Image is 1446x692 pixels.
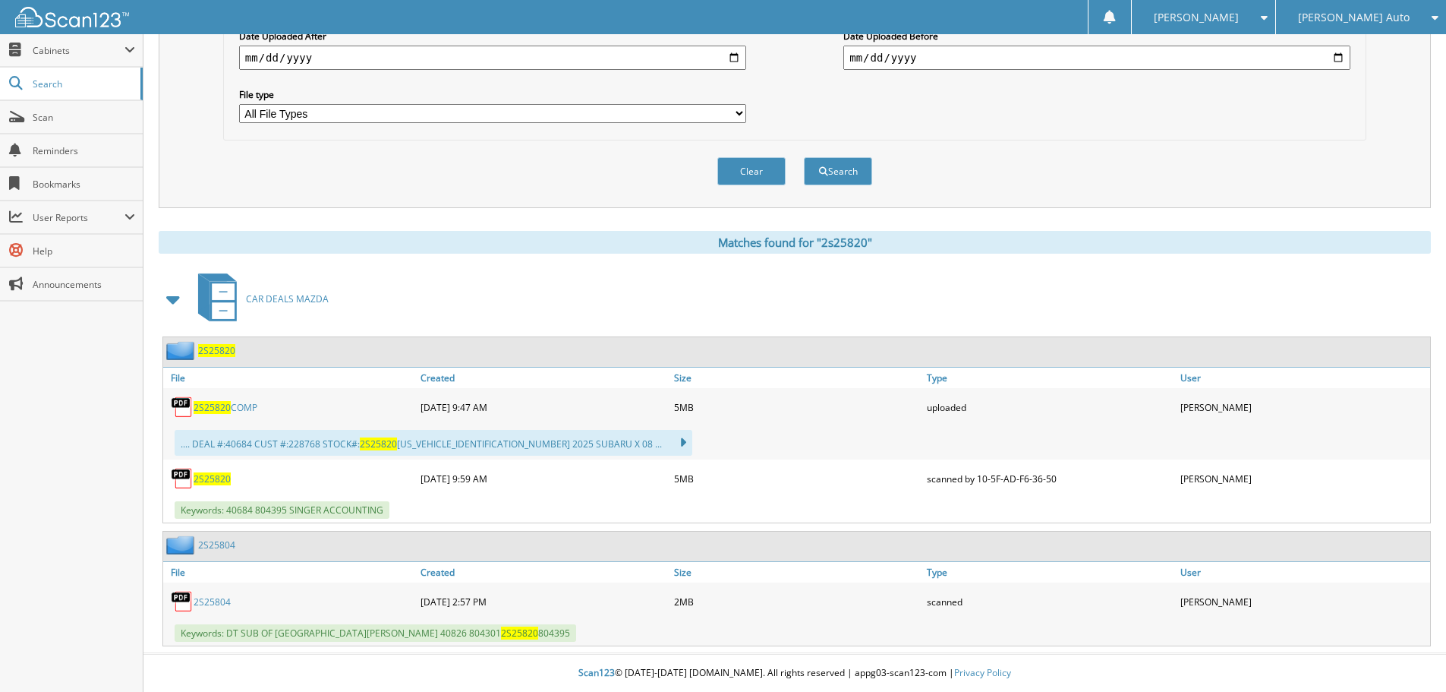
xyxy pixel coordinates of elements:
[578,666,615,679] span: Scan123
[33,245,135,258] span: Help
[246,292,329,305] span: CAR DEALS MAZDA
[163,562,417,583] a: File
[954,666,1011,679] a: Privacy Policy
[171,590,194,613] img: PDF.png
[198,344,235,357] a: 2S25820
[143,655,1446,692] div: © [DATE]-[DATE] [DOMAIN_NAME]. All rights reserved | appg03-scan123-com |
[33,77,133,90] span: Search
[501,627,538,640] span: 2S25820
[1177,368,1430,388] a: User
[417,562,670,583] a: Created
[923,463,1177,494] div: scanned by 10-5F-AD-F6-36-50
[1298,13,1410,22] span: [PERSON_NAME] Auto
[1370,619,1446,692] iframe: Chat Widget
[194,401,231,414] span: 2S25820
[360,438,397,450] span: 2S25820
[670,586,924,617] div: 2MB
[1154,13,1239,22] span: [PERSON_NAME]
[189,269,329,329] a: CAR DEALS MAZDA
[1177,463,1430,494] div: [PERSON_NAME]
[670,392,924,422] div: 5MB
[670,562,924,583] a: Size
[843,46,1350,70] input: end
[175,501,389,519] span: Keywords: 40684 804395 SINGER ACCOUNTING
[33,178,135,191] span: Bookmarks
[923,586,1177,617] div: scanned
[417,586,670,617] div: [DATE] 2:57 PM
[239,46,746,70] input: start
[417,463,670,494] div: [DATE] 9:59 AM
[15,7,129,27] img: scan123-logo-white.svg
[194,596,231,608] a: 2S25804
[1177,586,1430,617] div: [PERSON_NAME]
[194,472,231,485] a: 2S25820
[198,539,235,551] a: 2S25804
[1177,392,1430,422] div: [PERSON_NAME]
[33,111,135,124] span: Scan
[175,430,692,456] div: .... DEAL #:40684 CUST #:228768 STOCK#: [US_VEHICLE_IDENTIFICATION_NUMBER] 2025 SUBARU X 08 ...
[33,278,135,291] span: Announcements
[923,562,1177,583] a: Type
[417,392,670,422] div: [DATE] 9:47 AM
[175,624,576,642] span: Keywords: DT SUB OF [GEOGRAPHIC_DATA][PERSON_NAME] 40826 804301 804395
[804,157,872,185] button: Search
[33,211,124,224] span: User Reports
[194,401,257,414] a: 2S25820COMP
[670,368,924,388] a: Size
[670,463,924,494] div: 5MB
[239,88,746,101] label: File type
[33,144,135,157] span: Reminders
[923,392,1177,422] div: uploaded
[417,368,670,388] a: Created
[171,467,194,490] img: PDF.png
[717,157,786,185] button: Clear
[923,368,1177,388] a: Type
[33,44,124,57] span: Cabinets
[239,30,746,43] label: Date Uploaded After
[843,30,1350,43] label: Date Uploaded Before
[171,396,194,419] img: PDF.png
[163,368,417,388] a: File
[1177,562,1430,583] a: User
[166,341,198,360] img: folder2.png
[159,231,1431,254] div: Matches found for "2s25820"
[166,536,198,555] img: folder2.png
